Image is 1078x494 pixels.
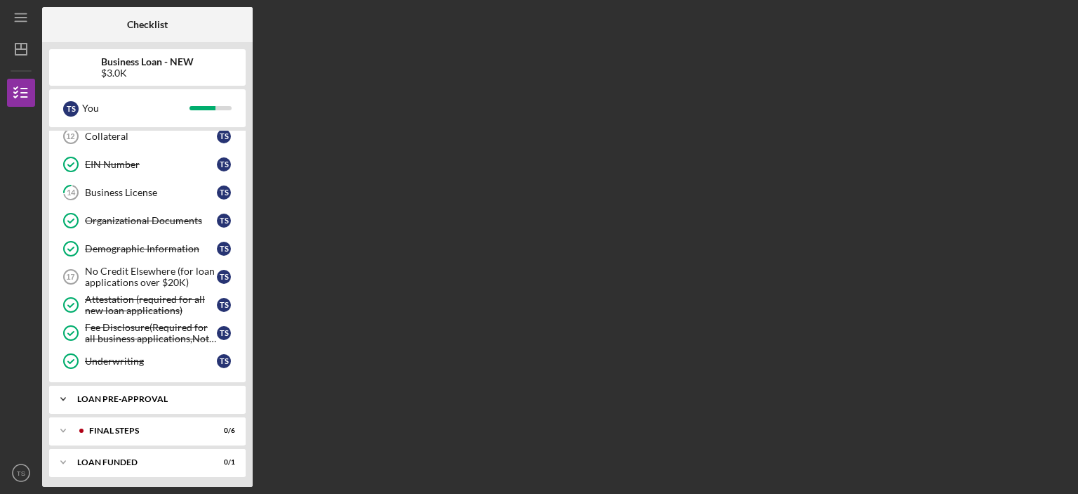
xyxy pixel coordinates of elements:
[85,243,217,254] div: Demographic Information
[85,159,217,170] div: EIN Number
[77,458,200,467] div: LOAN FUNDED
[89,427,200,435] div: FINAL STEPS
[66,132,74,141] tspan: 12
[101,56,194,67] b: Business Loan - NEW
[56,319,239,347] a: Fee Disclosure(Required for all business applications,Not needed for Contractor loans)TS
[66,273,74,281] tspan: 17
[56,347,239,375] a: UnderwritingTS
[217,129,231,143] div: T S
[67,188,76,197] tspan: 14
[210,427,235,435] div: 0 / 6
[82,96,189,120] div: You
[217,242,231,256] div: T S
[217,270,231,284] div: T S
[7,459,35,487] button: TS
[56,178,239,207] a: 14Business LicenseTS
[85,294,217,316] div: Attestation (required for all new loan applications)
[56,291,239,319] a: Attestation (required for all new loan applications)TS
[217,298,231,312] div: T S
[85,356,217,367] div: Underwriting
[85,266,217,288] div: No Credit Elsewhere (for loan applications over $20K)
[217,354,231,368] div: T S
[56,235,239,263] a: Demographic InformationTS
[85,322,217,344] div: Fee Disclosure(Required for all business applications,Not needed for Contractor loans)
[101,67,194,79] div: $3.0K
[63,101,79,117] div: T S
[217,214,231,228] div: T S
[17,469,25,477] text: TS
[210,458,235,467] div: 0 / 1
[85,131,217,142] div: Collateral
[56,150,239,178] a: EIN NumberTS
[127,19,168,30] b: Checklist
[217,326,231,340] div: T S
[56,263,239,291] a: 17No Credit Elsewhere (for loan applications over $20K)TS
[217,157,231,171] div: T S
[77,395,228,403] div: LOAN PRE-APPROVAL
[56,207,239,235] a: Organizational DocumentsTS
[85,215,217,226] div: Organizational Documents
[217,186,231,200] div: T S
[56,122,239,150] a: 12CollateralTS
[85,187,217,198] div: Business License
